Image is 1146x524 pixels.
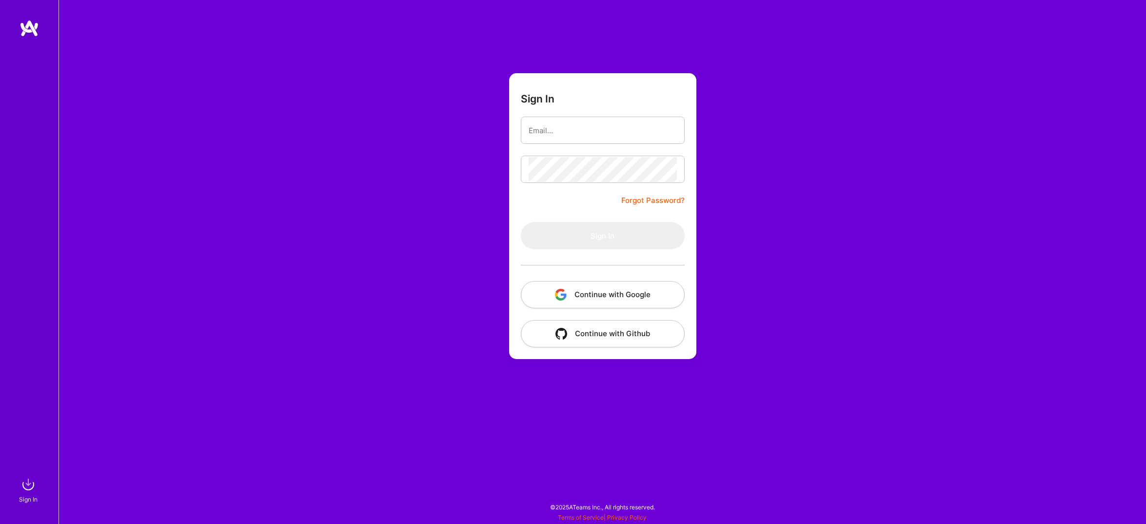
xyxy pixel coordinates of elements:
img: sign in [19,475,38,494]
span: | [558,514,647,521]
a: Privacy Policy [607,514,647,521]
input: Email... [529,118,677,143]
button: Sign In [521,222,685,249]
img: icon [555,328,567,340]
div: © 2025 ATeams Inc., All rights reserved. [59,495,1146,519]
img: logo [20,20,39,37]
h3: Sign In [521,93,554,105]
button: Continue with Github [521,320,685,347]
a: Forgot Password? [621,195,685,206]
div: Sign In [19,494,38,504]
a: Terms of Service [558,514,604,521]
a: sign inSign In [20,475,38,504]
img: icon [555,289,567,301]
button: Continue with Google [521,281,685,308]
